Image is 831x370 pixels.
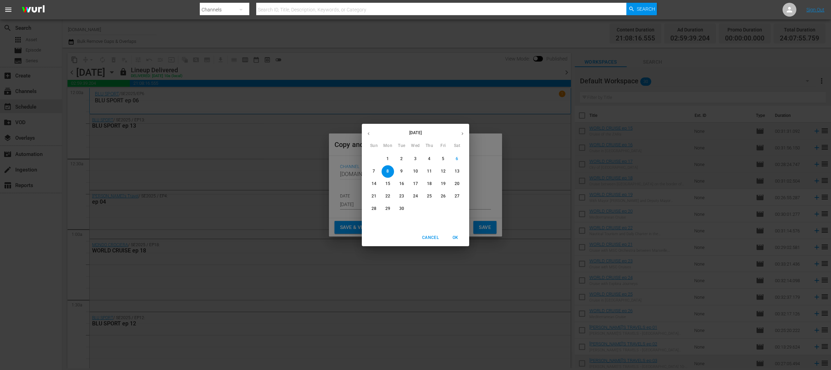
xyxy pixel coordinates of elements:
[399,206,404,212] p: 30
[413,168,418,174] p: 10
[400,156,403,162] p: 2
[423,190,436,203] button: 25
[385,193,390,199] p: 22
[4,6,12,14] span: menu
[423,178,436,190] button: 18
[437,165,449,178] button: 12
[382,165,394,178] button: 8
[414,156,417,162] p: 3
[375,130,456,136] p: [DATE]
[17,2,50,18] img: ans4CAIJ8jUAAAAAAAAAAAAAAAAAAAAAAAAgQb4GAAAAAAAAAAAAAAAAAAAAAAAAJMjXAAAAAAAAAAAAAAAAAAAAAAAAgAT5G...
[423,153,436,165] button: 4
[441,193,446,199] p: 26
[395,203,408,215] button: 30
[447,234,464,241] span: OK
[437,190,449,203] button: 26
[806,7,824,12] a: Sign Out
[395,190,408,203] button: 23
[427,193,432,199] p: 25
[368,190,380,203] button: 21
[451,153,463,165] button: 6
[395,178,408,190] button: 16
[427,168,432,174] p: 11
[386,156,389,162] p: 1
[451,142,463,149] span: Sat
[455,168,459,174] p: 13
[368,178,380,190] button: 14
[428,156,430,162] p: 4
[427,181,432,187] p: 18
[368,142,380,149] span: Sun
[637,3,655,15] span: Search
[399,193,404,199] p: 23
[437,153,449,165] button: 5
[455,193,459,199] p: 27
[373,168,375,174] p: 7
[399,181,404,187] p: 16
[409,190,422,203] button: 24
[372,181,376,187] p: 14
[368,203,380,215] button: 28
[456,156,458,162] p: 6
[419,232,441,243] button: Cancel
[382,178,394,190] button: 15
[395,142,408,149] span: Tue
[400,168,403,174] p: 9
[409,178,422,190] button: 17
[385,206,390,212] p: 29
[372,206,376,212] p: 28
[442,156,444,162] p: 5
[395,165,408,178] button: 9
[422,234,439,241] span: Cancel
[413,193,418,199] p: 24
[382,190,394,203] button: 22
[395,153,408,165] button: 2
[423,142,436,149] span: Thu
[437,178,449,190] button: 19
[382,153,394,165] button: 1
[382,203,394,215] button: 29
[372,193,376,199] p: 21
[423,165,436,178] button: 11
[441,181,446,187] p: 19
[413,181,418,187] p: 17
[444,232,466,243] button: OK
[451,165,463,178] button: 13
[451,178,463,190] button: 20
[382,142,394,149] span: Mon
[409,165,422,178] button: 10
[385,181,390,187] p: 15
[386,168,389,174] p: 8
[451,190,463,203] button: 27
[455,181,459,187] p: 20
[437,142,449,149] span: Fri
[409,142,422,149] span: Wed
[409,153,422,165] button: 3
[441,168,446,174] p: 12
[368,165,380,178] button: 7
